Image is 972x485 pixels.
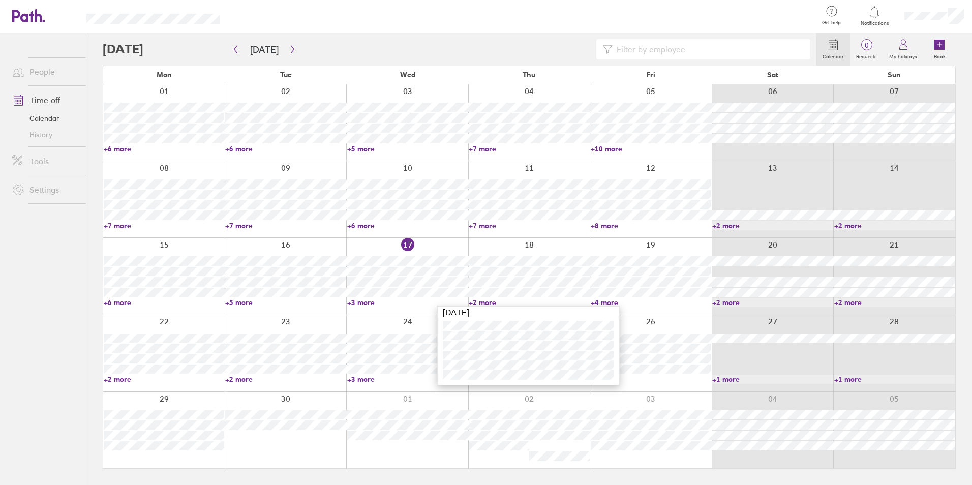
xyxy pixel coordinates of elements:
a: Calendar [816,33,850,66]
a: Calendar [4,110,86,127]
span: Mon [157,71,172,79]
a: +2 more [712,298,833,307]
span: Notifications [858,20,891,26]
a: +6 more [225,144,346,154]
a: +2 more [591,375,711,384]
a: +5 more [225,298,346,307]
a: +2 more [225,375,346,384]
a: +8 more [591,221,711,230]
span: Sun [888,71,901,79]
span: 0 [850,41,883,49]
a: +5 more [347,144,468,154]
a: History [4,127,86,143]
a: +6 more [104,144,224,154]
a: +2 more [104,375,224,384]
button: [DATE] [242,41,287,58]
a: +7 more [104,221,224,230]
a: +7 more [469,221,589,230]
a: +2 more [712,221,833,230]
div: [DATE] [438,307,619,318]
a: +10 more [591,144,711,154]
a: 0Requests [850,33,883,66]
span: Thu [523,71,535,79]
a: +1 more [834,375,955,384]
span: Get help [815,20,848,26]
a: +2 more [834,221,955,230]
a: +6 more [104,298,224,307]
a: +2 more [469,298,589,307]
a: +2 more [834,298,955,307]
label: Calendar [816,51,850,60]
label: My holidays [883,51,923,60]
label: Book [928,51,952,60]
a: +3 more [347,298,468,307]
a: Tools [4,151,86,171]
a: +7 more [225,221,346,230]
a: Book [923,33,956,66]
a: +7 more [469,144,589,154]
label: Requests [850,51,883,60]
span: Sat [767,71,778,79]
a: +1 more [712,375,833,384]
a: +6 more [347,221,468,230]
a: People [4,62,86,82]
input: Filter by employee [613,40,804,59]
a: +4 more [591,298,711,307]
span: Tue [280,71,292,79]
a: +3 more [347,375,468,384]
span: Wed [400,71,415,79]
a: Settings [4,179,86,200]
a: Notifications [858,5,891,26]
span: Fri [646,71,655,79]
a: My holidays [883,33,923,66]
a: Time off [4,90,86,110]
